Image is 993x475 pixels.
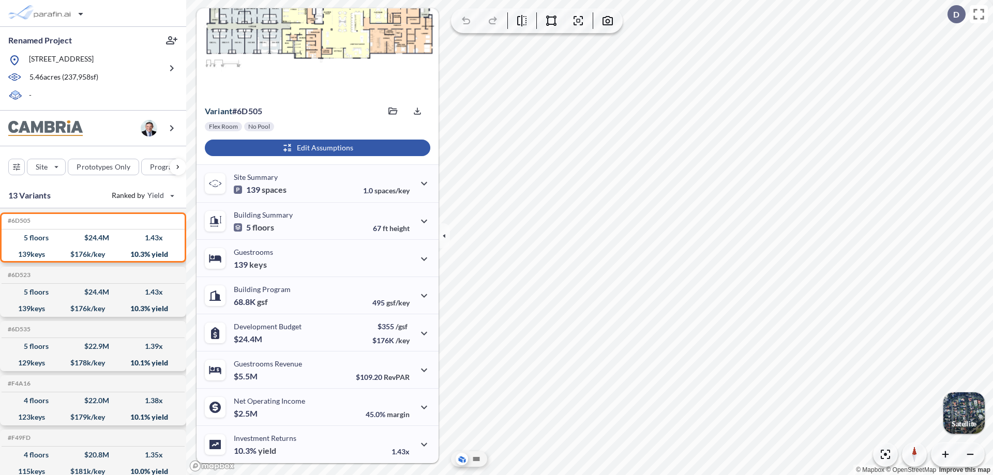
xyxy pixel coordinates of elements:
[262,185,287,195] span: spaces
[68,159,139,175] button: Prototypes Only
[396,336,410,345] span: /key
[150,162,179,172] p: Program
[141,159,197,175] button: Program
[29,72,98,83] p: 5.46 acres ( 237,958 sf)
[383,224,388,233] span: ft
[205,106,232,116] span: Variant
[389,224,410,233] span: height
[6,271,31,279] h5: Click to copy the code
[366,410,410,419] p: 45.0%
[374,186,410,195] span: spaces/key
[234,446,276,456] p: 10.3%
[257,297,268,307] span: gsf
[6,380,31,387] h5: Click to copy the code
[234,434,296,442] p: Investment Returns
[249,259,267,270] span: keys
[209,122,238,131] p: Flex Room
[373,224,410,233] p: 67
[234,285,291,294] p: Building Program
[103,187,181,204] button: Ranked by Yield
[234,359,302,368] p: Guestrooms Revenue
[27,159,66,175] button: Site
[387,410,410,419] span: margin
[234,297,268,307] p: 68.8K
[943,392,985,434] img: Switcher Image
[234,259,267,270] p: 139
[234,334,264,344] p: $24.4M
[234,408,259,419] p: $2.5M
[29,54,94,67] p: [STREET_ADDRESS]
[189,460,235,472] a: Mapbox homepage
[252,222,274,233] span: floors
[856,466,884,473] a: Mapbox
[234,396,305,405] p: Net Operating Income
[258,446,276,456] span: yield
[396,322,408,331] span: /gsf
[886,466,936,473] a: OpenStreetMap
[356,373,410,381] p: $109.20
[234,248,273,256] p: Guestrooms
[6,217,31,224] h5: Click to copy the code
[8,35,72,46] p: Renamed Project
[77,162,130,172] p: Prototypes Only
[372,322,410,331] p: $355
[943,392,985,434] button: Switcher ImageSatellite
[386,298,410,307] span: gsf/key
[234,222,274,233] p: 5
[6,326,31,333] h5: Click to copy the code
[6,434,31,441] h5: Click to copy the code
[234,210,293,219] p: Building Summary
[29,90,32,102] p: -
[8,120,83,136] img: BrandImage
[248,122,270,131] p: No Pool
[36,162,48,172] p: Site
[147,190,164,201] span: Yield
[939,466,990,473] a: Improve this map
[141,120,157,136] img: user logo
[234,371,259,381] p: $5.5M
[384,373,410,381] span: RevPAR
[952,420,976,428] p: Satellite
[205,106,262,116] p: # 6d505
[456,453,468,465] button: Aerial View
[470,453,483,465] button: Site Plan
[234,173,278,181] p: Site Summary
[234,322,302,331] p: Development Budget
[234,185,287,195] p: 139
[8,189,51,202] p: 13 Variants
[205,140,430,156] button: Edit Assumptions
[363,186,410,195] p: 1.0
[372,298,410,307] p: 495
[392,447,410,456] p: 1.43x
[953,10,959,19] p: D
[372,336,410,345] p: $176K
